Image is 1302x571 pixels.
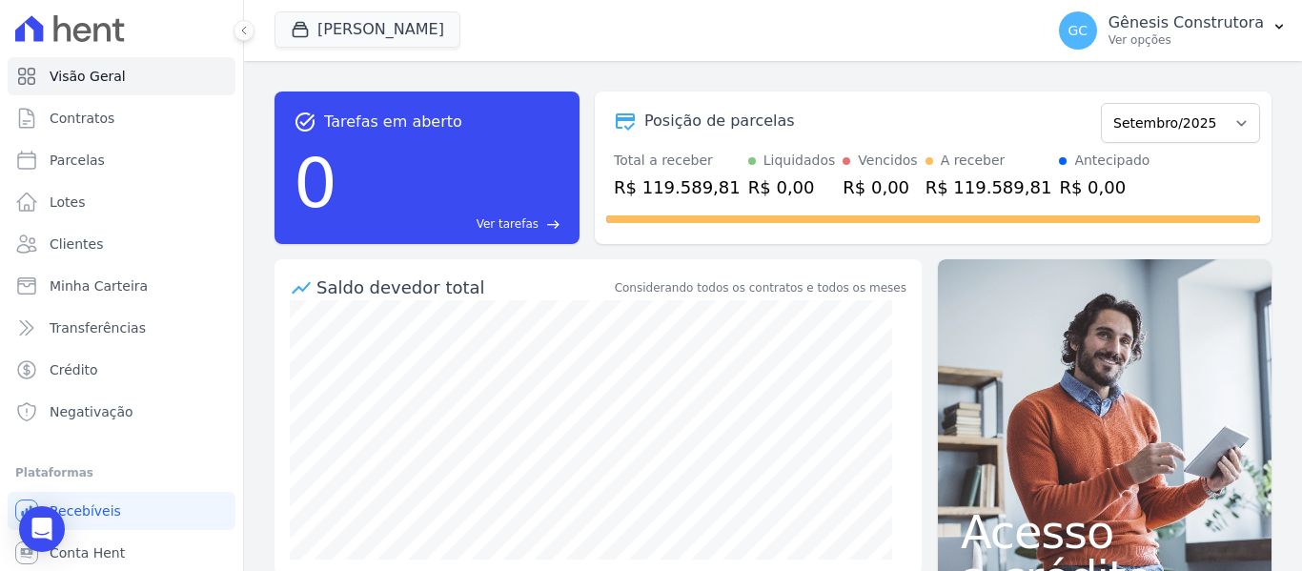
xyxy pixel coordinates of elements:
[961,509,1249,555] span: Acesso
[1044,4,1302,57] button: GC Gênesis Construtora Ver opções
[644,110,795,133] div: Posição de parcelas
[8,141,235,179] a: Parcelas
[294,111,316,133] span: task_alt
[477,215,539,233] span: Ver tarefas
[1109,32,1264,48] p: Ver opções
[926,174,1052,200] div: R$ 119.589,81
[50,402,133,421] span: Negativação
[8,309,235,347] a: Transferências
[50,67,126,86] span: Visão Geral
[15,461,228,484] div: Plataformas
[8,225,235,263] a: Clientes
[8,492,235,530] a: Recebíveis
[19,506,65,552] div: Open Intercom Messenger
[546,217,560,232] span: east
[8,351,235,389] a: Crédito
[50,318,146,337] span: Transferências
[614,151,741,171] div: Total a receber
[748,174,836,200] div: R$ 0,00
[50,360,98,379] span: Crédito
[50,151,105,170] span: Parcelas
[1068,24,1088,37] span: GC
[8,99,235,137] a: Contratos
[275,11,460,48] button: [PERSON_NAME]
[294,133,337,233] div: 0
[50,501,121,520] span: Recebíveis
[614,174,741,200] div: R$ 119.589,81
[50,109,114,128] span: Contratos
[843,174,917,200] div: R$ 0,00
[858,151,917,171] div: Vencidos
[8,393,235,431] a: Negativação
[763,151,836,171] div: Liquidados
[50,235,103,254] span: Clientes
[8,183,235,221] a: Lotes
[324,111,462,133] span: Tarefas em aberto
[50,193,86,212] span: Lotes
[1059,174,1149,200] div: R$ 0,00
[50,276,148,296] span: Minha Carteira
[1074,151,1149,171] div: Antecipado
[316,275,611,300] div: Saldo devedor total
[941,151,1006,171] div: A receber
[50,543,125,562] span: Conta Hent
[8,267,235,305] a: Minha Carteira
[345,215,560,233] a: Ver tarefas east
[8,57,235,95] a: Visão Geral
[1109,13,1264,32] p: Gênesis Construtora
[615,279,906,296] div: Considerando todos os contratos e todos os meses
